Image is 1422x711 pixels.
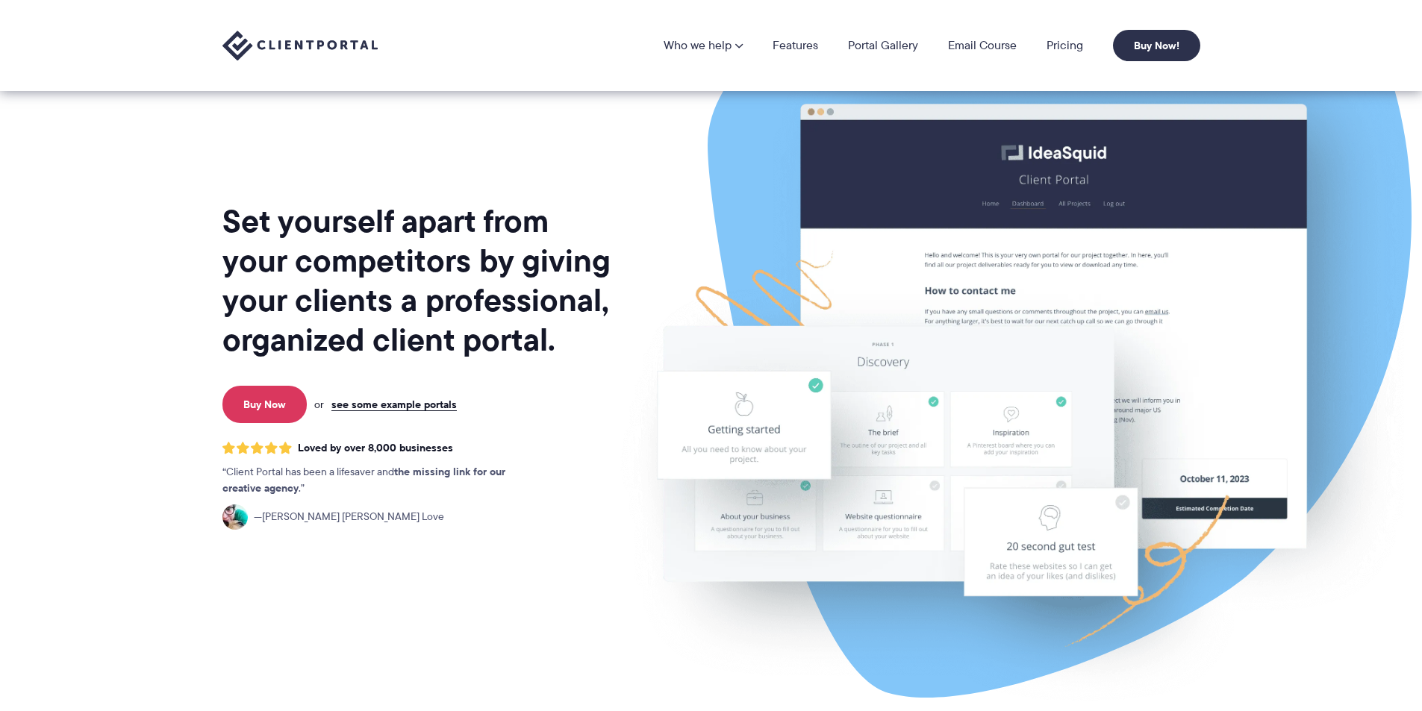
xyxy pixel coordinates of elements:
a: Features [773,40,818,51]
a: Buy Now! [1113,30,1200,61]
p: Client Portal has been a lifesaver and . [222,464,536,497]
strong: the missing link for our creative agency [222,463,505,496]
a: Portal Gallery [848,40,918,51]
a: Buy Now [222,386,307,423]
a: Who we help [664,40,743,51]
a: Email Course [948,40,1017,51]
span: [PERSON_NAME] [PERSON_NAME] Love [254,509,444,525]
span: or [314,398,324,411]
a: Pricing [1047,40,1083,51]
a: see some example portals [331,398,457,411]
h1: Set yourself apart from your competitors by giving your clients a professional, organized client ... [222,201,614,360]
span: Loved by over 8,000 businesses [298,442,453,454]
